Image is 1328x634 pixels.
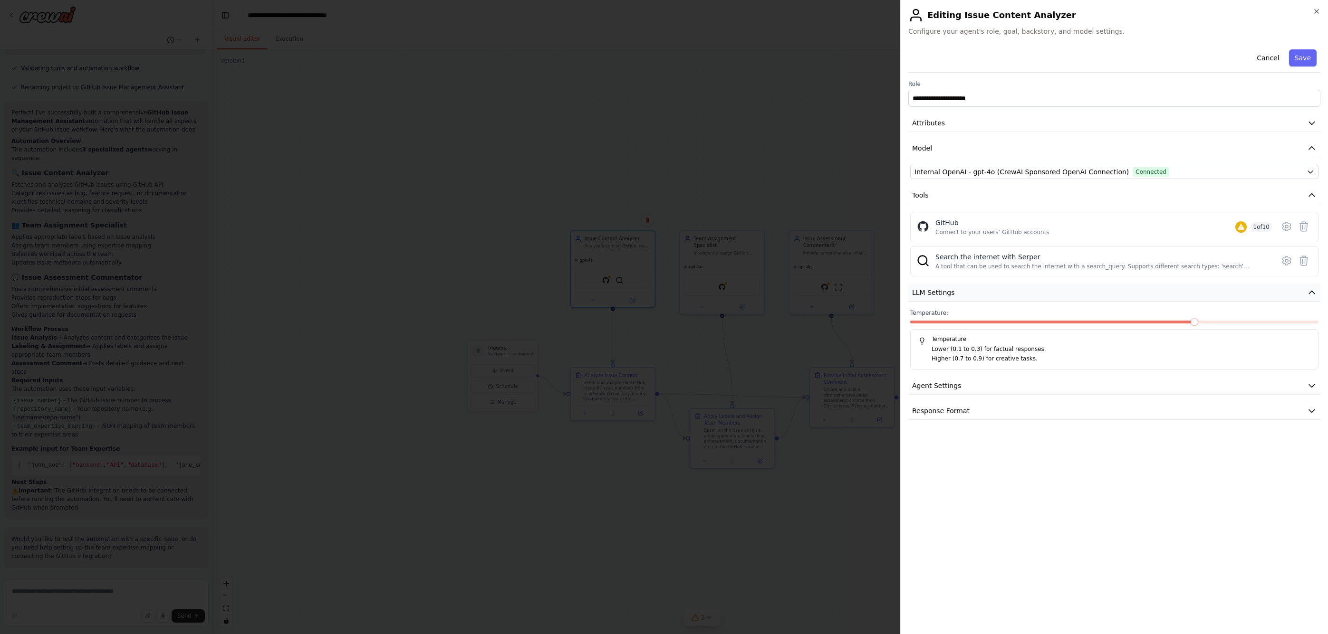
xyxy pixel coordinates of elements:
button: Tools [908,187,1320,204]
p: Higher (0.7 to 0.9) for creative tasks. [932,354,1310,364]
button: Agent Settings [908,377,1320,395]
img: SerperDevTool [916,254,930,267]
span: Temperature: [910,309,948,317]
span: Attributes [912,118,945,128]
span: Agent Settings [912,381,961,390]
span: LLM Settings [912,288,955,297]
button: Configure tool [1278,218,1295,235]
h2: Editing Issue Content Analyzer [908,8,1320,23]
button: Internal OpenAI - gpt-4o (CrewAI Sponsored OpenAI Connection)Connected [910,165,1318,179]
div: A tool that can be used to search the internet with a search_query. Supports different search typ... [935,263,1269,270]
div: GitHub [935,218,1049,227]
span: Connected [1133,167,1169,177]
span: Configure your agent's role, goal, backstory, and model settings. [908,27,1320,36]
h5: Temperature [918,335,1310,343]
p: Lower (0.1 to 0.3) for factual responses. [932,345,1310,354]
div: Search the internet with Serper [935,252,1269,262]
span: Tools [912,190,929,200]
button: Configure tool [1278,252,1295,269]
div: Connect to your users’ GitHub accounts [935,228,1049,236]
button: Delete tool [1295,252,1312,269]
button: Response Format [908,402,1320,420]
span: Model [912,143,932,153]
span: 1 of 10 [1251,222,1273,232]
button: Model [908,140,1320,157]
span: Response Format [912,406,970,416]
button: Save [1289,49,1317,66]
button: Attributes [908,114,1320,132]
button: LLM Settings [908,284,1320,302]
button: Cancel [1251,49,1285,66]
span: Internal OpenAI - gpt-4o (CrewAI Sponsored OpenAI Connection) [914,167,1129,177]
button: Delete tool [1295,218,1312,235]
img: GitHub [916,220,930,233]
label: Role [908,80,1320,88]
